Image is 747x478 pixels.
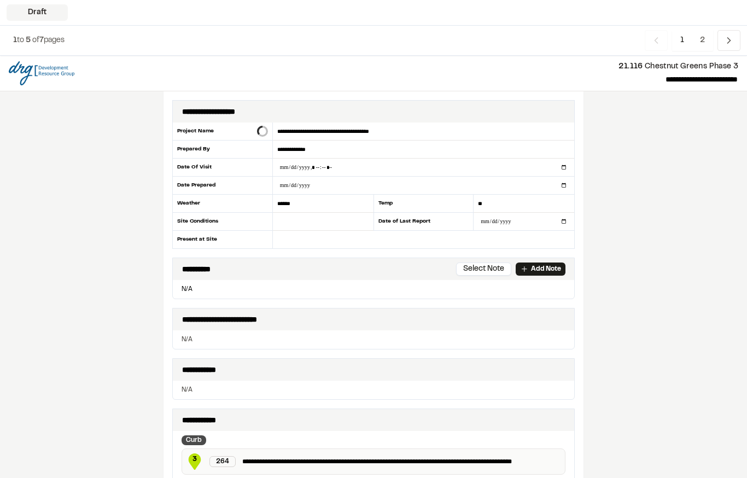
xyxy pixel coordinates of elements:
p: N/A [182,385,565,395]
div: Date of Last Report [373,213,474,231]
div: Draft [7,4,68,21]
div: Prepared By [172,141,273,159]
img: file [9,61,74,85]
span: 7 [39,37,44,44]
p: Chestnut Greens Phase 3 [83,61,738,73]
div: Project Name [172,123,273,141]
div: Weather [172,195,273,213]
div: Site Conditions [172,213,273,231]
p: to of pages [13,34,65,46]
span: 3 [186,454,203,464]
span: 1 [672,30,692,51]
button: Select Note [456,263,511,276]
span: 1 [13,37,17,44]
div: Curb [182,435,206,445]
nav: Navigation [645,30,740,51]
p: Add Note [531,264,561,274]
div: 264 [209,456,236,467]
div: Date Prepared [172,177,273,195]
span: 5 [26,37,31,44]
p: N/A [182,335,565,345]
p: N/A [177,284,570,294]
span: 21.116 [618,63,643,70]
span: 2 [692,30,713,51]
div: Temp [373,195,474,213]
div: Present at Site [172,231,273,248]
div: Date Of Visit [172,159,273,177]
